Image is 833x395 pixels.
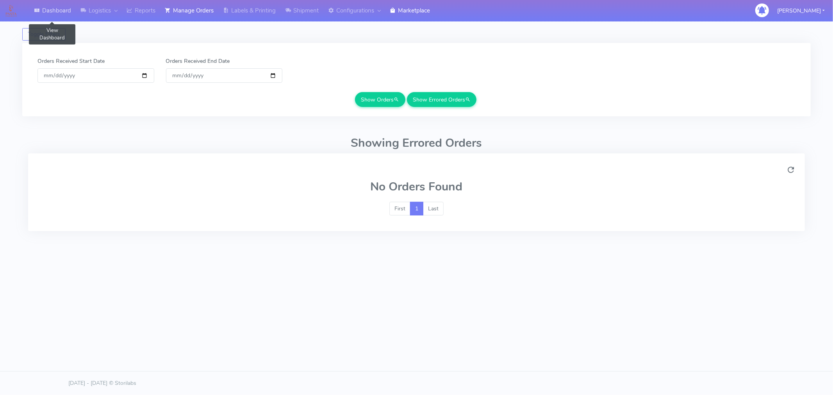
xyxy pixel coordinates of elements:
button: Show Errored Orders [407,92,477,107]
label: Orders Received End Date [166,57,230,65]
button: [PERSON_NAME] [771,3,831,19]
button: Show Orders [355,92,405,107]
h2: No Orders Found [37,180,796,193]
button: Toggle Filters [22,28,66,41]
label: Orders Received Start Date [37,57,105,65]
a: 1 [410,202,423,216]
h2: Showing Errored Orders [28,137,805,149]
